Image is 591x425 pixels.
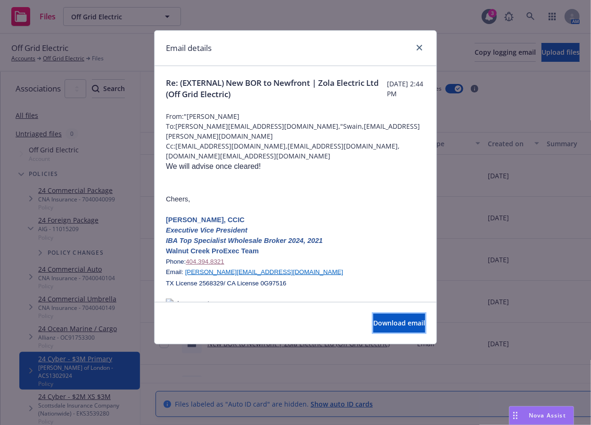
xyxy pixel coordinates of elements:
[223,280,286,287] span: / CA License 0G97516
[166,195,190,203] span: Cheers,
[166,226,247,234] i: Executive Vice President
[166,77,387,100] span: Re: (EXTERNAL) New BOR to Newfront | Zola Electric Ltd (Off Grid Electric)
[166,247,259,255] b: Walnut Creek ProExec Team
[414,42,425,53] a: close
[509,407,521,425] div: Drag to move
[529,411,566,419] span: Nova Assist
[166,237,323,244] i: IBA Top Specialist Wholesale Broker 2024, 2021
[166,121,425,141] span: To: [PERSON_NAME][EMAIL_ADDRESS][DOMAIN_NAME],"Swain,[EMAIL_ADDRESS][PERSON_NAME][DOMAIN_NAME]
[166,216,245,224] b: [PERSON_NAME], CCIC
[373,318,425,327] span: Download email
[166,161,425,172] div: We will advise once cleared!
[185,268,344,275] a: [PERSON_NAME][EMAIL_ADDRESS][DOMAIN_NAME]
[166,111,425,121] span: From: "[PERSON_NAME]
[373,314,425,333] button: Download email
[509,406,574,425] button: Nova Assist
[166,299,425,310] img: signatureImage
[166,141,425,161] span: Cc: [EMAIL_ADDRESS][DOMAIN_NAME],[EMAIL_ADDRESS][DOMAIN_NAME],[DOMAIN_NAME][EMAIL_ADDRESS][DOMAIN...
[166,42,212,54] h1: Email details
[166,268,183,275] span: Email:
[166,280,223,287] span: TX License 2568329
[166,258,186,265] span: Phone:
[387,79,425,99] span: [DATE] 2:44 PM
[186,258,224,265] u: 404.394.8321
